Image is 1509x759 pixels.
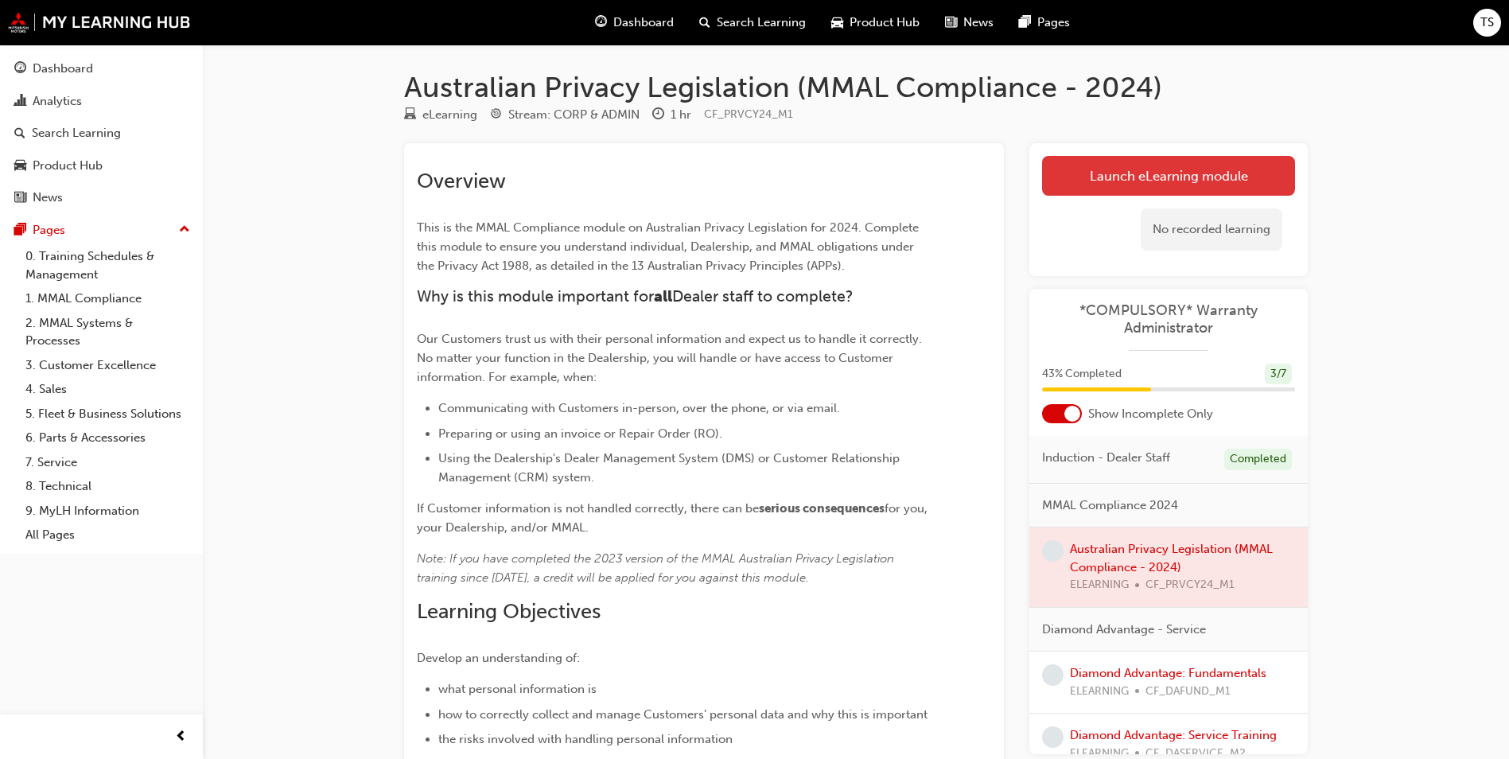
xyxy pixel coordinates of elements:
[1070,683,1129,701] span: ELEARNING
[6,54,196,84] a: Dashboard
[945,13,957,33] span: news-icon
[19,450,196,475] a: 7. Service
[438,401,840,415] span: Communicating with Customers in-person, over the phone, or via email.
[33,189,63,207] div: News
[717,14,806,32] span: Search Learning
[831,13,843,33] span: car-icon
[963,14,994,32] span: News
[1224,449,1292,470] div: Completed
[19,286,196,311] a: 1. MMAL Compliance
[19,353,196,378] a: 3. Customer Excellence
[1042,621,1206,639] span: Diamond Advantage - Service
[33,92,82,111] div: Analytics
[19,402,196,426] a: 5. Fleet & Business Solutions
[6,216,196,245] button: Pages
[1265,364,1292,385] div: 3 / 7
[438,682,597,696] span: what personal information is
[6,87,196,116] a: Analytics
[14,191,26,205] span: news-icon
[417,332,925,384] span: Our Customers trust us with their personal information and expect us to handle it correctly. No m...
[652,105,691,125] div: Duration
[672,287,854,306] span: Dealer staff to complete?
[759,501,885,516] span: serious consequences
[1042,540,1064,562] span: learningRecordVerb_NONE-icon
[175,727,187,747] span: prev-icon
[417,169,506,193] span: Overview
[438,426,722,441] span: Preparing or using an invoice or Repair Order (RO).
[438,451,903,485] span: Using the Dealership's Dealer Management System (DMS) or Customer Relationship Management (CRM) s...
[850,14,920,32] span: Product Hub
[1006,6,1083,39] a: pages-iconPages
[417,287,654,306] span: Why is this module important for
[19,474,196,499] a: 8. Technical
[654,287,672,306] span: all
[14,62,26,76] span: guage-icon
[417,651,580,665] span: Develop an understanding of:
[32,124,121,142] div: Search Learning
[1088,405,1213,423] span: Show Incomplete Only
[422,106,477,124] div: eLearning
[19,311,196,353] a: 2. MMAL Systems & Processes
[699,13,710,33] span: search-icon
[1042,496,1178,515] span: MMAL Compliance 2024
[1070,728,1277,742] a: Diamond Advantage: Service Training
[508,106,640,124] div: Stream: CORP & ADMIN
[704,107,793,121] span: Learning resource code
[819,6,932,39] a: car-iconProduct Hub
[595,13,607,33] span: guage-icon
[417,220,922,273] span: This is the MMAL Compliance module on Australian Privacy Legislation for 2024. Complete this modu...
[1037,14,1070,32] span: Pages
[14,95,26,109] span: chart-icon
[1145,683,1231,701] span: CF_DAFUND_M1
[1042,302,1295,337] a: *COMPULSORY* Warranty Administrator
[417,551,897,585] span: Note: If you have completed the 2023 version of the MMAL Australian Privacy Legislation training ...
[19,523,196,547] a: All Pages
[438,707,928,722] span: how to correctly collect and manage Customers’ personal data and why this is important
[6,119,196,148] a: Search Learning
[1042,449,1170,467] span: Induction - Dealer Staff
[14,127,25,141] span: search-icon
[613,14,674,32] span: Dashboard
[1019,13,1031,33] span: pages-icon
[417,501,759,516] span: If Customer information is not handled correctly, there can be
[19,426,196,450] a: 6. Parts & Accessories
[438,732,733,746] span: the risks involved with handling personal information
[6,151,196,181] a: Product Hub
[671,106,691,124] div: 1 hr
[652,108,664,123] span: clock-icon
[932,6,1006,39] a: news-iconNews
[404,70,1308,105] h1: Australian Privacy Legislation (MMAL Compliance - 2024)
[6,183,196,212] a: News
[1042,726,1064,748] span: learningRecordVerb_NONE-icon
[417,599,601,624] span: Learning Objectives
[14,159,26,173] span: car-icon
[19,244,196,286] a: 0. Training Schedules & Management
[1070,666,1266,680] a: Diamond Advantage: Fundamentals
[33,157,103,175] div: Product Hub
[1141,208,1282,251] div: No recorded learning
[404,105,477,125] div: Type
[33,221,65,239] div: Pages
[490,108,502,123] span: target-icon
[490,105,640,125] div: Stream
[1042,664,1064,686] span: learningRecordVerb_NONE-icon
[8,12,191,33] img: mmal
[6,51,196,216] button: DashboardAnalyticsSearch LearningProduct HubNews
[1473,9,1501,37] button: TS
[33,60,93,78] div: Dashboard
[582,6,686,39] a: guage-iconDashboard
[686,6,819,39] a: search-iconSearch Learning
[19,499,196,524] a: 9. MyLH Information
[179,220,190,240] span: up-icon
[14,224,26,238] span: pages-icon
[19,377,196,402] a: 4. Sales
[404,108,416,123] span: learningResourceType_ELEARNING-icon
[1480,14,1494,32] span: TS
[1042,365,1122,383] span: 43 % Completed
[1042,156,1295,196] a: Launch eLearning module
